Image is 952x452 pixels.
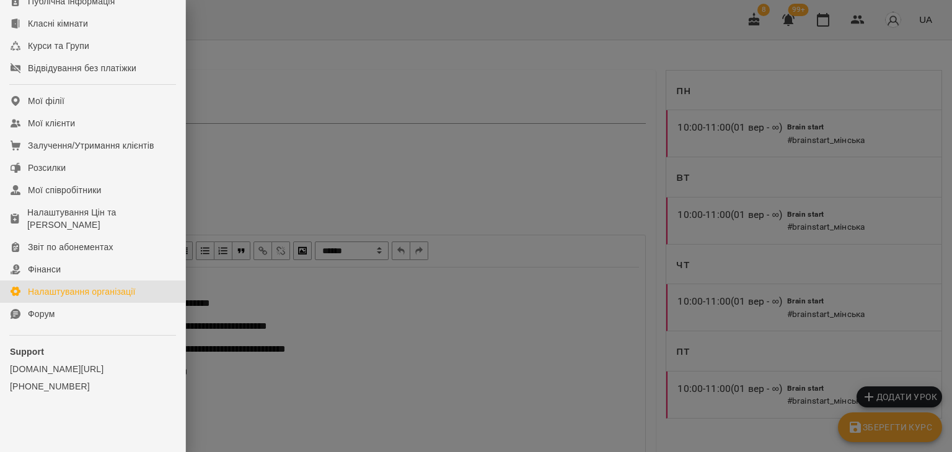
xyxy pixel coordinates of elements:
div: Розсилки [28,162,66,174]
div: Відвідування без платіжки [28,62,136,74]
div: Мої філії [28,95,64,107]
p: Support [10,346,175,358]
div: Фінанси [28,263,61,276]
div: Налаштування організації [28,285,136,298]
div: Налаштування Цін та [PERSON_NAME] [27,206,175,231]
div: Звіт по абонементах [28,241,113,253]
div: Класні кімнати [28,17,88,30]
a: [PHONE_NUMBER] [10,380,175,393]
div: Мої клієнти [28,117,75,129]
div: Курси та Групи [28,40,89,52]
a: [DOMAIN_NAME][URL] [10,363,175,375]
div: Форум [28,308,55,320]
div: Мої співробітники [28,184,102,196]
div: Залучення/Утримання клієнтів [28,139,154,152]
